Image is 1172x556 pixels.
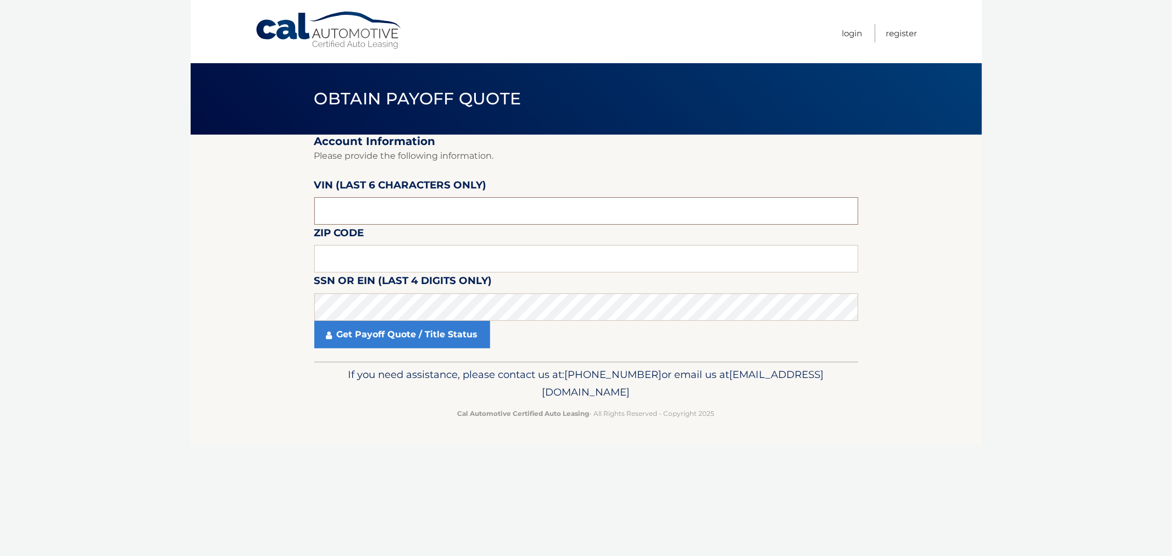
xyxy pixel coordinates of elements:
h2: Account Information [314,135,858,148]
a: Login [842,24,863,42]
p: If you need assistance, please contact us at: or email us at [321,366,851,401]
label: Zip Code [314,225,364,245]
strong: Cal Automotive Certified Auto Leasing [458,409,590,418]
a: Cal Automotive [255,11,403,50]
a: Get Payoff Quote / Title Status [314,321,490,348]
span: Obtain Payoff Quote [314,88,521,109]
label: VIN (last 6 characters only) [314,177,487,197]
p: - All Rights Reserved - Copyright 2025 [321,408,851,419]
p: Please provide the following information. [314,148,858,164]
span: [PHONE_NUMBER] [565,368,662,381]
label: SSN or EIN (last 4 digits only) [314,273,492,293]
a: Register [886,24,918,42]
